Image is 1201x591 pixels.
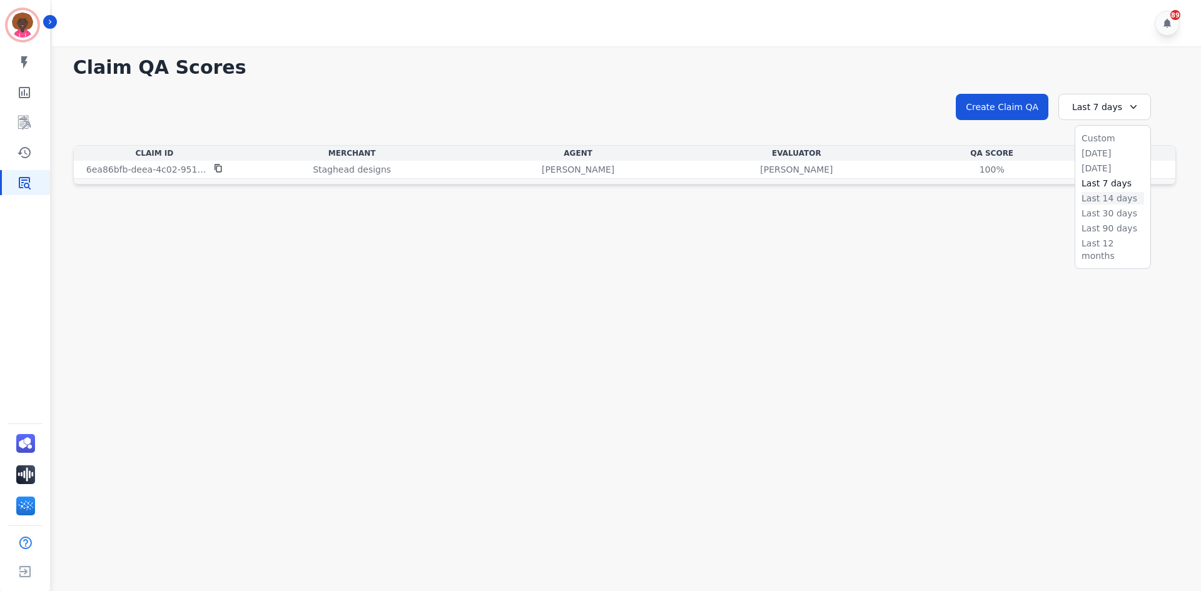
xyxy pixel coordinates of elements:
[1058,94,1151,120] div: Last 7 days
[760,163,833,176] p: [PERSON_NAME]
[1082,237,1144,262] li: Last 12 months
[73,56,1176,79] h1: Claim QA Scores
[471,148,684,158] div: Agent
[8,10,38,40] img: Bordered avatar
[1170,10,1180,20] div: 89
[1082,147,1144,159] li: [DATE]
[1082,207,1144,220] li: Last 30 days
[964,163,1020,176] div: 100%
[1082,162,1144,174] li: [DATE]
[76,148,233,158] div: Claim Id
[1082,132,1144,144] li: Custom
[956,94,1048,120] button: Create Claim QA
[1082,192,1144,205] li: Last 14 days
[908,148,1075,158] div: QA Score
[238,148,467,158] div: Merchant
[86,163,206,176] p: 6ea86bfb-deea-4c02-9513-6e61f444cba5
[1082,222,1144,235] li: Last 90 days
[542,163,614,176] p: [PERSON_NAME]
[1082,177,1144,189] li: Last 7 days
[313,163,391,176] p: Staghead designs
[690,148,903,158] div: Evaluator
